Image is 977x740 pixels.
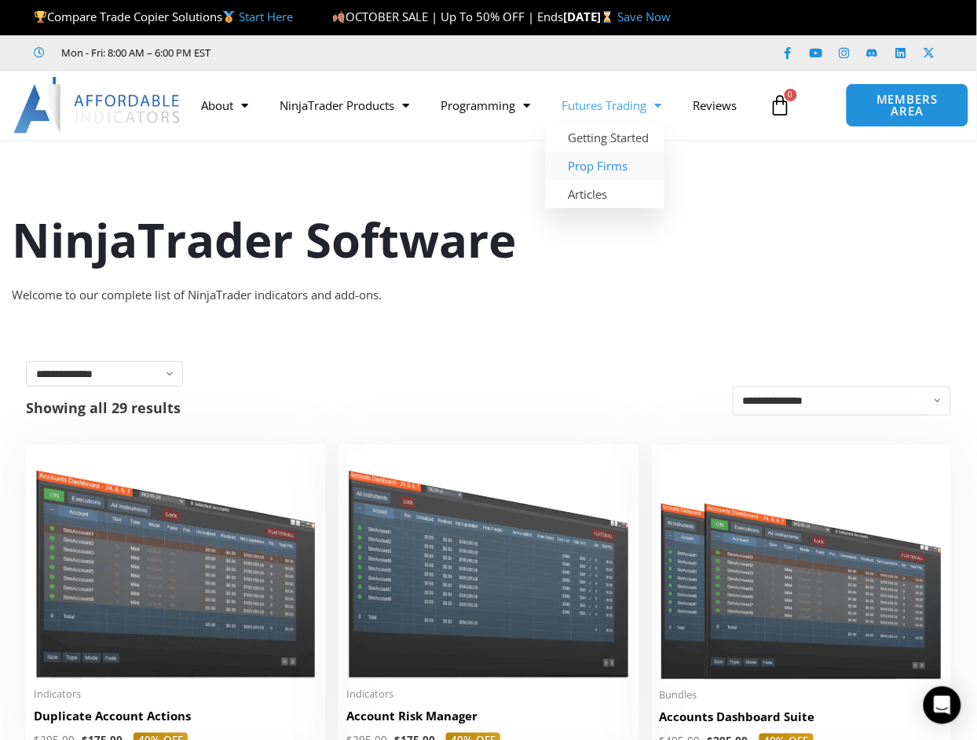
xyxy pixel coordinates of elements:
[660,709,943,726] h2: Accounts Dashboard Suite
[332,9,563,24] span: OCTOBER SALE | Up To 50% OFF | Ends
[346,709,630,725] h2: Account Risk Manager
[34,688,317,702] span: Indicators
[185,87,762,123] nav: Menu
[58,43,211,62] span: Mon - Fri: 8:00 AM – 6:00 PM EST
[34,709,317,733] a: Duplicate Account Actions
[785,89,797,101] span: 0
[26,401,181,415] p: Showing all 29 results
[12,284,965,306] div: Welcome to our complete list of NinjaTrader indicators and add-ons.
[617,9,671,24] a: Save Now
[35,11,46,23] img: 🏆
[846,83,968,127] a: MEMBERS AREA
[425,87,546,123] a: Programming
[660,709,943,734] a: Accounts Dashboard Suite
[546,87,677,123] a: Futures Trading
[546,123,664,152] a: Getting Started
[546,123,664,208] ul: Futures Trading
[733,386,951,416] select: Shop order
[233,45,469,60] iframe: Customer reviews powered by Trustpilot
[346,709,630,733] a: Account Risk Manager
[185,87,264,123] a: About
[924,687,961,724] div: Open Intercom Messenger
[346,688,630,702] span: Indicators
[223,11,235,23] img: 🥇
[563,9,617,24] strong: [DATE]
[34,9,293,24] span: Compare Trade Copier Solutions
[862,93,952,117] span: MEMBERS AREA
[264,87,425,123] a: NinjaTrader Products
[660,452,943,679] img: Accounts Dashboard Suite
[346,452,630,679] img: Account Risk Manager
[34,452,317,678] img: Duplicate Account Actions
[13,77,182,134] img: LogoAI | Affordable Indicators – NinjaTrader
[333,11,345,23] img: 🍂
[34,709,317,725] h2: Duplicate Account Actions
[660,689,943,702] span: Bundles
[677,87,752,123] a: Reviews
[239,9,293,24] a: Start Here
[546,152,664,180] a: Prop Firms
[12,207,965,273] h1: NinjaTrader Software
[746,82,815,128] a: 0
[546,180,664,208] a: Articles
[602,11,613,23] img: ⌛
